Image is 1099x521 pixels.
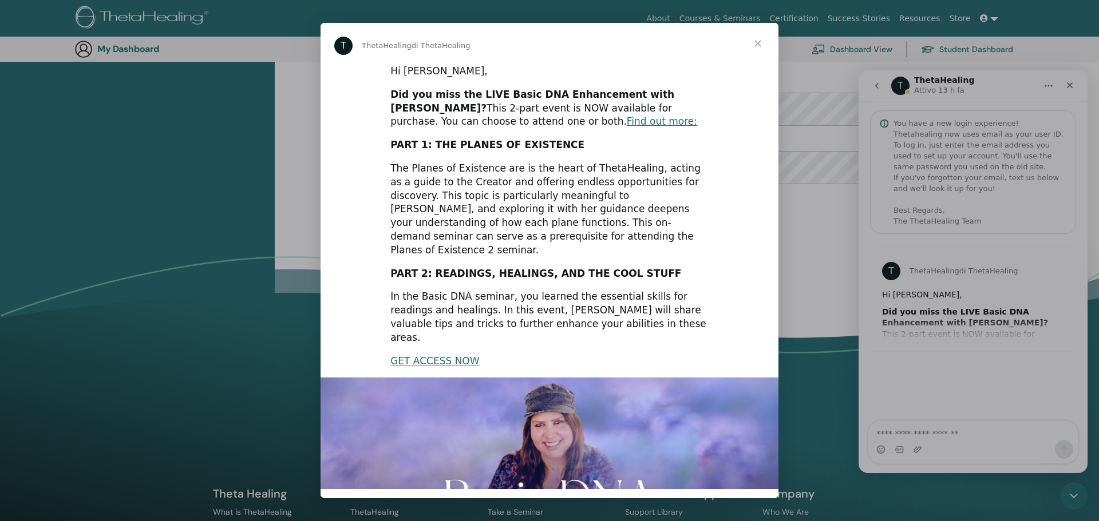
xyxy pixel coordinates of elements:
[390,139,584,150] b: PART 1: THE PLANES OF EXISTENCE
[412,41,471,50] span: di ThetaHealing
[51,196,101,205] span: ThetaHealing
[23,236,205,292] div: This 2-part event is NOW available for purchase. You can choose to attend one or both.
[54,375,64,384] button: Carica allegato
[56,14,106,26] p: Attivo 13 h fa
[390,290,709,344] div: In the Basic DNA seminar, you learned the essential skills for readings and healings. In this eve...
[196,370,215,388] button: Invia un messaggio…
[362,41,412,50] span: ThetaHealing
[35,47,208,156] div: You have a new login experience! Thetahealing now uses email as your user ID. To log in, just ent...
[33,6,51,25] div: Profile image for ThetaHealing
[737,23,778,64] span: Chiudi
[627,116,697,127] a: Find out more:
[390,355,479,367] a: GET ACCESS NOW
[390,89,674,114] b: Did you miss the LIVE Basic DNA Enhancement with [PERSON_NAME]?
[23,192,42,210] div: Profile image for ThetaHealing
[390,65,709,78] div: Hi [PERSON_NAME],
[334,37,353,55] div: Profile image for ThetaHealing
[390,162,709,257] div: The Planes of Existence are is the heart of ThetaHealing, acting as a guide to the Creator and of...
[23,237,189,257] b: Did you miss the LIVE Basic DNA Enhancement with [PERSON_NAME]?
[18,375,27,384] button: Selettore di emoji
[36,375,45,384] button: Selettore di gif
[179,5,201,26] button: Home
[10,351,219,370] textarea: Scrivi un messaggio...
[23,219,205,230] div: Hi [PERSON_NAME],
[101,196,160,205] span: di ThetaHealing
[9,177,220,295] div: ThetaHealing dice…
[390,268,681,279] b: PART 2: READINGS, HEALINGS, AND THE COOL STUFF
[56,6,116,14] h1: ThetaHealing
[390,88,709,129] div: This 2-part event is NOW available for purchase. You can choose to attend one or both.
[201,5,222,25] div: Chiudi
[7,5,29,26] button: go back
